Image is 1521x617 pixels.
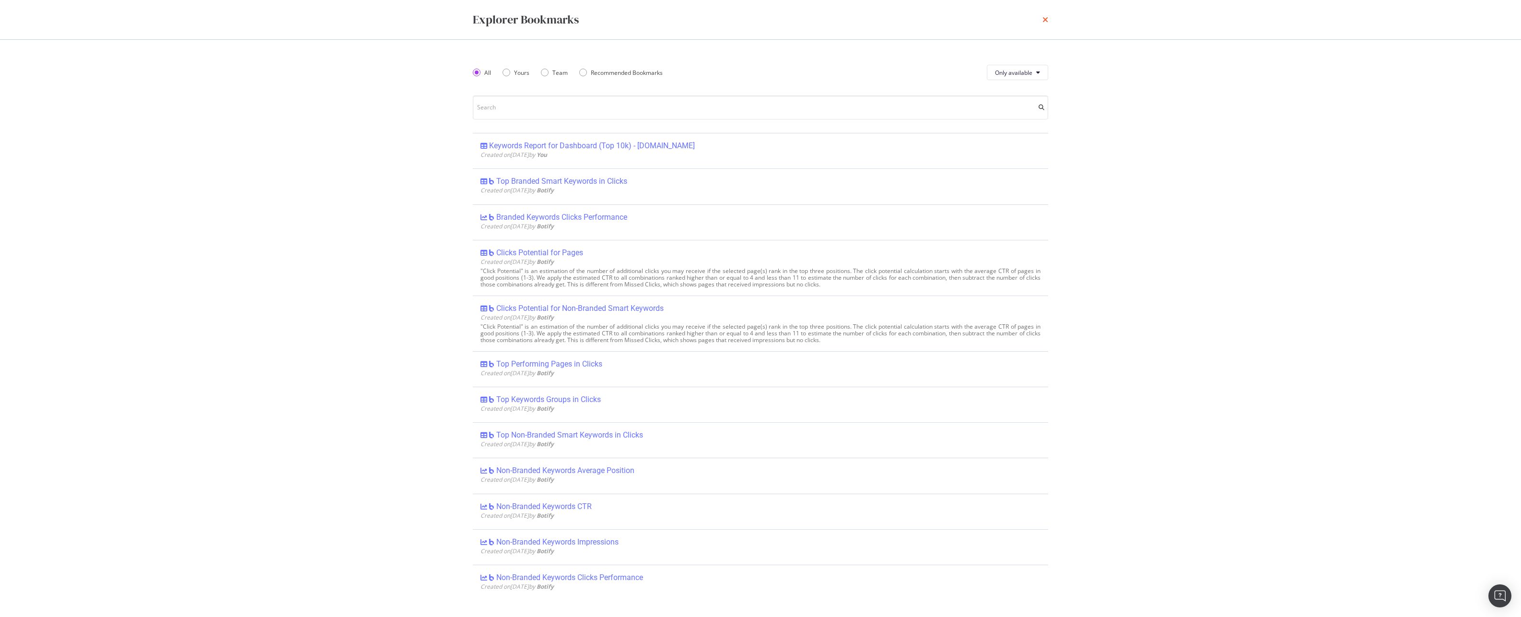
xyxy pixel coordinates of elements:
[537,440,554,448] b: Botify
[503,69,529,77] div: Yours
[591,69,663,77] div: Recommended Bookmarks
[480,582,554,591] span: Created on [DATE] by
[541,69,568,77] div: Team
[480,475,554,484] span: Created on [DATE] by
[1042,12,1048,28] div: times
[496,359,602,369] div: Top Performing Pages in Clicks
[480,222,554,230] span: Created on [DATE] by
[473,69,491,77] div: All
[537,151,547,159] b: You
[537,511,554,520] b: Botify
[496,502,592,511] div: Non-Branded Keywords CTR
[480,547,554,555] span: Created on [DATE] by
[480,313,554,321] span: Created on [DATE] by
[496,537,619,547] div: Non-Branded Keywords Impressions
[537,369,554,377] b: Botify
[480,151,547,159] span: Created on [DATE] by
[480,440,554,448] span: Created on [DATE] by
[480,323,1041,344] div: "Click Potential" is an estimation of the number of additional clicks you may receive if the sele...
[496,213,627,222] div: Branded Keywords Clicks Performance
[995,69,1032,77] span: Only available
[496,573,643,582] div: Non-Branded Keywords Clicks Performance
[484,69,491,77] div: All
[473,95,1048,119] input: Search
[514,69,529,77] div: Yours
[537,222,554,230] b: Botify
[537,475,554,484] b: Botify
[480,404,554,413] span: Created on [DATE] by
[496,304,664,313] div: Clicks Potential for Non-Branded Smart Keywords
[480,258,554,266] span: Created on [DATE] by
[537,404,554,413] b: Botify
[480,369,554,377] span: Created on [DATE] by
[537,313,554,321] b: Botify
[579,69,663,77] div: Recommended Bookmarks
[480,511,554,520] span: Created on [DATE] by
[496,395,601,404] div: Top Keywords Groups in Clicks
[1488,584,1511,607] div: Open Intercom Messenger
[537,582,554,591] b: Botify
[496,466,634,475] div: Non-Branded Keywords Average Position
[480,186,554,194] span: Created on [DATE] by
[552,69,568,77] div: Team
[489,141,695,151] div: Keywords Report for Dashboard (Top 10k) - [DOMAIN_NAME]
[537,547,554,555] b: Botify
[987,65,1048,80] button: Only available
[480,268,1041,288] div: "Click Potential" is an estimation of the number of additional clicks you may receive if the sele...
[496,177,627,186] div: Top Branded Smart Keywords in Clicks
[537,186,554,194] b: Botify
[496,430,643,440] div: Top Non-Branded Smart Keywords in Clicks
[496,248,583,258] div: Clicks Potential for Pages
[537,258,554,266] b: Botify
[473,12,579,28] div: Explorer Bookmarks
